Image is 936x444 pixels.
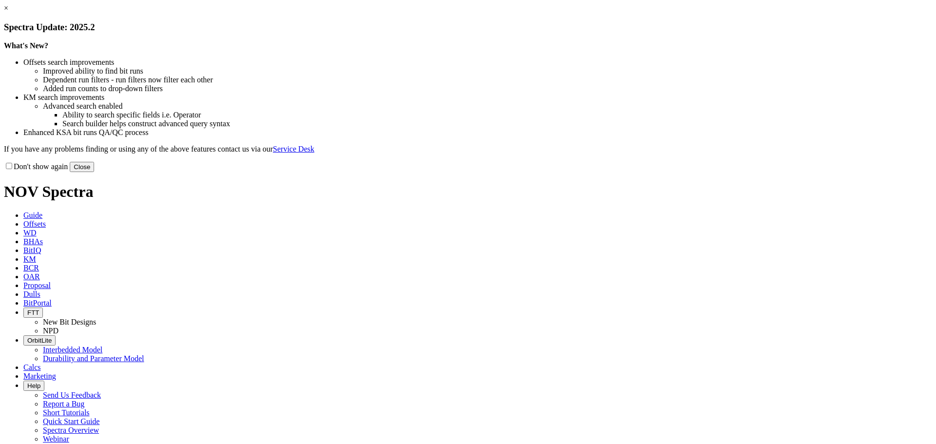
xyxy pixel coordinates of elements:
[23,128,932,137] li: Enhanced KSA bit runs QA/QC process
[43,426,99,434] a: Spectra Overview
[23,363,41,371] span: Calcs
[43,435,69,443] a: Webinar
[23,229,37,237] span: WD
[23,211,42,219] span: Guide
[273,145,314,153] a: Service Desk
[43,84,932,93] li: Added run counts to drop-down filters
[4,41,48,50] strong: What's New?
[23,272,40,281] span: OAR
[43,391,101,399] a: Send Us Feedback
[23,246,41,254] span: BitIQ
[23,290,40,298] span: Dulls
[23,93,932,102] li: KM search improvements
[27,382,40,389] span: Help
[43,102,932,111] li: Advanced search enabled
[4,145,932,154] p: If you have any problems finding or using any of the above features contact us via our
[4,4,8,12] a: ×
[23,299,52,307] span: BitPortal
[23,372,56,380] span: Marketing
[27,337,52,344] span: OrbitLite
[4,162,68,171] label: Don't show again
[6,163,12,169] input: Don't show again
[43,67,932,76] li: Improved ability to find bit runs
[43,408,90,417] a: Short Tutorials
[62,111,932,119] li: Ability to search specific fields i.e. Operator
[4,22,932,33] h3: Spectra Update: 2025.2
[23,255,36,263] span: KM
[4,183,932,201] h1: NOV Spectra
[43,400,84,408] a: Report a Bug
[23,237,43,246] span: BHAs
[43,354,144,363] a: Durability and Parameter Model
[43,76,932,84] li: Dependent run filters - run filters now filter each other
[70,162,94,172] button: Close
[27,309,39,316] span: FTT
[43,318,96,326] a: New Bit Designs
[23,220,46,228] span: Offsets
[43,417,99,425] a: Quick Start Guide
[23,264,39,272] span: BCR
[62,119,932,128] li: Search builder helps construct advanced query syntax
[23,58,932,67] li: Offsets search improvements
[43,327,58,335] a: NPD
[43,346,102,354] a: Interbedded Model
[23,281,51,290] span: Proposal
